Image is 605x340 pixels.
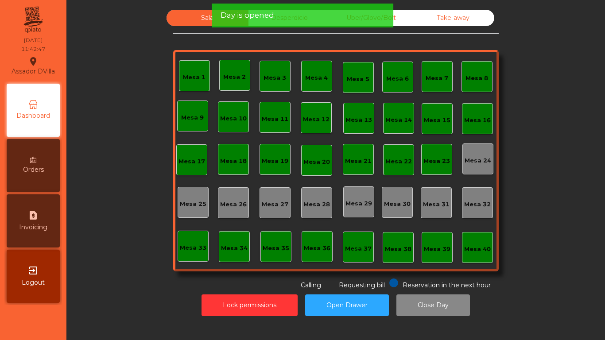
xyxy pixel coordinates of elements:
[345,244,372,253] div: Mesa 37
[464,245,491,254] div: Mesa 40
[220,157,247,166] div: Mesa 18
[262,115,288,124] div: Mesa 11
[181,113,204,122] div: Mesa 9
[183,73,206,82] div: Mesa 1
[385,245,411,254] div: Mesa 38
[22,4,44,35] img: qpiato
[426,74,448,83] div: Mesa 7
[223,73,246,81] div: Mesa 2
[264,73,286,82] div: Mesa 3
[423,200,450,209] div: Mesa 31
[167,10,248,26] div: Sala
[220,200,247,209] div: Mesa 26
[301,281,321,289] span: Calling
[385,157,412,166] div: Mesa 22
[305,294,389,316] button: Open Drawer
[221,244,248,253] div: Mesa 34
[12,55,55,77] div: Assador DVilla
[396,294,470,316] button: Close Day
[28,210,39,220] i: request_page
[345,199,372,208] div: Mesa 29
[303,200,330,209] div: Mesa 28
[423,157,450,166] div: Mesa 23
[403,281,491,289] span: Reservation in the next hour
[303,158,330,166] div: Mesa 20
[19,223,47,232] span: Invoicing
[464,200,491,209] div: Mesa 32
[345,157,372,166] div: Mesa 21
[28,265,39,276] i: exit_to_app
[221,10,274,21] span: Day is opened
[16,111,50,120] span: Dashboard
[385,116,412,124] div: Mesa 14
[465,156,491,165] div: Mesa 24
[24,36,43,44] div: [DATE]
[305,73,328,82] div: Mesa 4
[464,116,491,125] div: Mesa 16
[23,165,44,174] span: Orders
[262,200,288,209] div: Mesa 27
[465,74,488,83] div: Mesa 8
[263,244,289,253] div: Mesa 35
[424,245,450,254] div: Mesa 39
[28,56,39,67] i: location_on
[21,45,45,53] div: 11:42:47
[262,157,288,166] div: Mesa 19
[220,114,247,123] div: Mesa 10
[202,294,298,316] button: Lock permissions
[22,278,45,287] span: Logout
[303,115,330,124] div: Mesa 12
[345,116,372,124] div: Mesa 13
[384,200,411,209] div: Mesa 30
[412,10,494,26] div: Take away
[424,116,450,125] div: Mesa 15
[386,74,409,83] div: Mesa 6
[180,243,206,252] div: Mesa 33
[180,200,206,209] div: Mesa 25
[304,244,330,253] div: Mesa 36
[178,157,205,166] div: Mesa 17
[339,281,385,289] span: Requesting bill
[347,75,369,84] div: Mesa 5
